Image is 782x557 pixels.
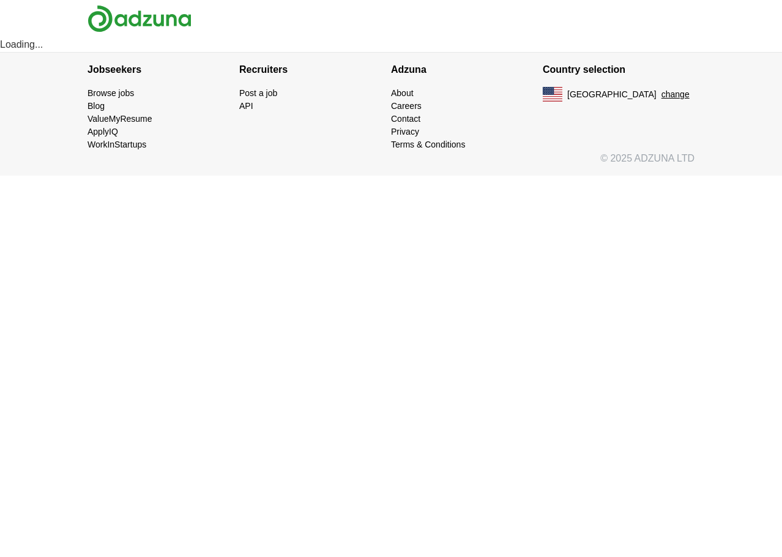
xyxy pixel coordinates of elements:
[567,88,657,101] span: [GEOGRAPHIC_DATA]
[391,140,465,149] a: Terms & Conditions
[88,140,146,149] a: WorkInStartups
[543,87,562,102] img: US flag
[88,88,134,98] a: Browse jobs
[88,127,118,136] a: ApplyIQ
[391,88,414,98] a: About
[391,101,422,111] a: Careers
[543,53,694,87] h4: Country selection
[391,114,420,124] a: Contact
[88,114,152,124] a: ValueMyResume
[88,5,192,32] img: Adzuna logo
[239,88,277,98] a: Post a job
[88,101,105,111] a: Blog
[78,151,704,176] div: © 2025 ADZUNA LTD
[391,127,419,136] a: Privacy
[661,88,690,101] button: change
[239,101,253,111] a: API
